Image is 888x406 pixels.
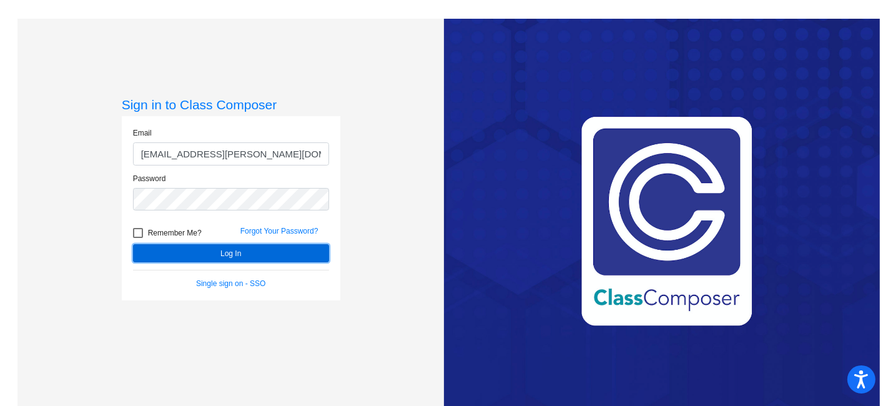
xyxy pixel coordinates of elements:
a: Forgot Your Password? [240,227,318,235]
button: Log In [133,244,329,262]
label: Password [133,173,166,184]
label: Email [133,127,152,139]
a: Single sign on - SSO [196,279,265,288]
span: Remember Me? [148,225,202,240]
h3: Sign in to Class Composer [122,97,340,112]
